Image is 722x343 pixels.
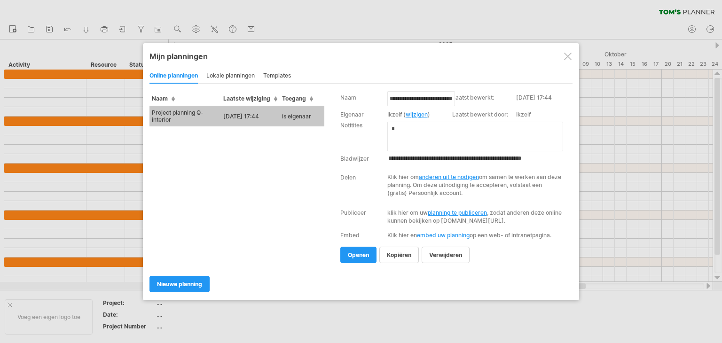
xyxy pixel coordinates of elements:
a: embed uw planning [417,232,470,239]
span: kopiëren [387,251,411,258]
a: anderen uit te nodigen [419,173,479,180]
div: Klik hier en op een web- of intranetpagina. [387,232,566,239]
div: Klik hier om om samen te werken aan deze planning. Om deze uitnodiging te accepteren, volstaat ee... [387,173,561,197]
td: Laatst bewerkt: [452,93,516,110]
span: verwijderen [429,251,462,258]
div: Ikzelf ( ) [387,111,447,118]
a: Nieuwe planning [149,276,210,292]
span: Naam [152,95,175,102]
div: Delen [340,174,356,181]
td: Eigenaar [340,110,387,121]
div: templates [263,69,291,84]
td: Ikzelf [516,110,574,121]
span: Nieuwe planning [157,281,202,288]
td: Laatst bewerkt door: [452,110,516,121]
span: openen [348,251,369,258]
td: Project planning Q-interior [149,106,221,126]
td: is eigenaar [280,106,324,126]
a: kopiëren [379,247,419,263]
td: [DATE] 17:44 [516,93,574,110]
div: Mijn planningen [149,52,573,61]
a: planning te publiceren [428,209,487,216]
a: verwijderen [422,247,470,263]
div: klik hier om uw , zodat anderen deze online kunnen bekijken op [DOMAIN_NAME][URL]. [387,209,566,225]
div: Embed [340,232,360,239]
td: [DATE] 17:44 [221,106,280,126]
td: Naam [340,93,387,110]
span: Laatste wijziging [223,95,277,102]
div: Publiceer [340,209,366,216]
a: openen [340,247,377,263]
div: lokale planningen [206,69,255,84]
td: Notitites [340,121,387,152]
div: online planningen [149,69,198,84]
td: Bladwijzer [340,152,387,164]
a: wijzigen [406,111,428,118]
span: Toegang [282,95,313,102]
